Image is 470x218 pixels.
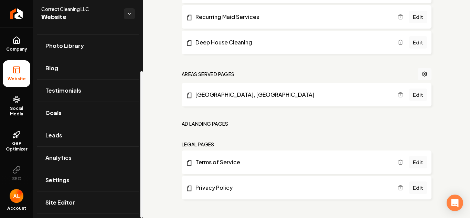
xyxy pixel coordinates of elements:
a: Edit [409,156,427,168]
a: Settings [37,169,139,191]
span: Site Editor [45,198,75,207]
span: Blog [45,64,58,72]
div: Open Intercom Messenger [447,195,463,211]
a: GBP Optimizer [3,125,30,157]
span: Photo Library [45,42,84,50]
a: Edit [409,181,427,194]
a: Goals [37,102,139,124]
a: Leads [37,124,139,146]
span: Leads [45,131,62,139]
span: SEO [9,176,24,181]
span: Account [7,206,26,211]
button: SEO [3,160,30,187]
button: Open user button [10,189,23,203]
h2: Legal Pages [182,141,214,148]
a: Edit [409,11,427,23]
a: Testimonials [37,80,139,102]
h2: Areas Served Pages [182,71,234,77]
span: Goals [45,109,62,117]
a: Privacy Policy [186,184,398,192]
a: [GEOGRAPHIC_DATA], [GEOGRAPHIC_DATA] [186,91,398,99]
a: Recurring Maid Services [186,13,398,21]
a: Photo Library [37,35,139,57]
span: Analytics [45,154,72,162]
span: Correct Cleaning LLC [41,6,118,12]
span: Testimonials [45,86,81,95]
a: Edit [409,36,427,49]
a: Analytics [37,147,139,169]
a: Blog [37,57,139,79]
span: Website [5,76,29,82]
span: Website [41,12,118,22]
a: Deep House Cleaning [186,38,398,46]
h2: Ad landing pages [182,120,228,127]
span: GBP Optimizer [3,141,30,152]
a: Social Media [3,90,30,122]
span: Settings [45,176,70,184]
img: Aaron Lamartz [10,189,23,203]
a: Site Editor [37,191,139,214]
img: Rebolt Logo [10,8,23,19]
a: Company [3,31,30,58]
span: Company [3,46,30,52]
a: Terms of Service [186,158,398,166]
span: Social Media [3,106,30,117]
a: Edit [409,89,427,101]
